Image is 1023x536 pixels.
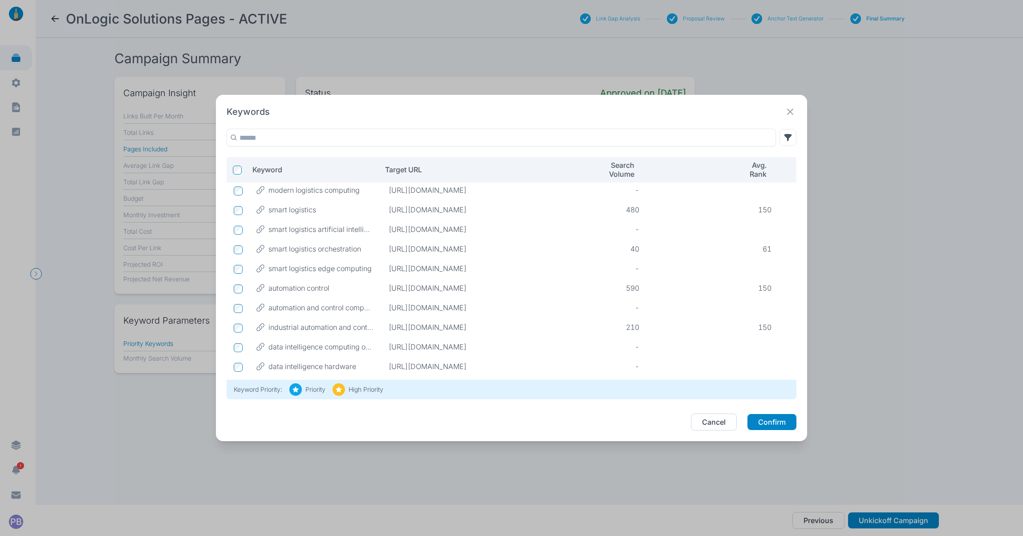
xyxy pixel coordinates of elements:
[691,414,737,430] button: Cancel
[389,186,507,195] p: https://www.onlogic.com/solutions/smart-logistics/
[268,284,329,292] p: automation control
[252,165,369,174] p: Keyword
[389,225,507,234] p: https://www.onlogic.com/solutions/smart-logistics/
[521,244,639,253] p: 40
[786,323,904,332] p: 0.05 %
[389,362,507,371] p: https://www.onlogic.com/solutions/data-intelligence/
[389,284,507,292] p: https://www.onlogic.com/solutions/automation-control/
[389,205,507,214] p: https://www.onlogic.com/solutions/smart-logistics/
[786,342,904,351] p: %
[521,342,639,351] p: -
[521,362,639,371] p: -
[268,342,374,351] p: data intelligence computing operations
[349,385,383,394] p: High Priority
[268,323,374,332] p: industrial automation and control
[234,385,282,394] p: Keyword Priority:
[786,303,904,312] p: %
[521,264,639,273] p: -
[747,414,796,430] button: Confirm
[268,186,360,195] p: modern logistics computing
[782,161,899,179] p: Difficulty (SEMR)
[654,244,772,253] p: 61
[389,303,507,312] p: https://www.onlogic.com/solutions/automation-control/
[268,244,361,253] p: smart logistics orchestration
[654,284,772,292] p: 150
[654,205,772,214] p: 150
[521,205,639,214] p: 480
[650,161,767,179] p: Avg. Rank
[521,186,639,195] p: -
[385,165,502,174] p: Target URL
[786,284,904,292] p: 0.12 %
[389,323,507,332] p: https://www.onlogic.com/solutions/automation-control/
[521,323,639,332] p: 210
[389,264,507,273] p: https://www.onlogic.com/solutions/smart-logistics/
[786,186,904,195] p: %
[521,284,639,292] p: 590
[268,225,374,234] p: smart logistics artificial intelligence
[268,362,356,371] p: data intelligence hardware
[389,244,507,253] p: https://www.onlogic.com/solutions/smart-logistics/
[305,385,325,394] p: Priority
[786,225,904,234] p: %
[786,264,904,273] p: %
[268,205,316,214] p: smart logistics
[786,362,904,371] p: %
[389,342,507,351] p: https://www.onlogic.com/solutions/data-intelligence/
[268,303,374,312] p: automation and control computing
[786,205,904,214] p: 0.09 %
[517,161,634,179] p: Search Volume
[654,323,772,332] p: 150
[227,106,270,118] h2: Keywords
[521,303,639,312] p: -
[786,244,904,253] p: 0 %
[268,264,372,273] p: smart logistics edge computing
[521,225,639,234] p: -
